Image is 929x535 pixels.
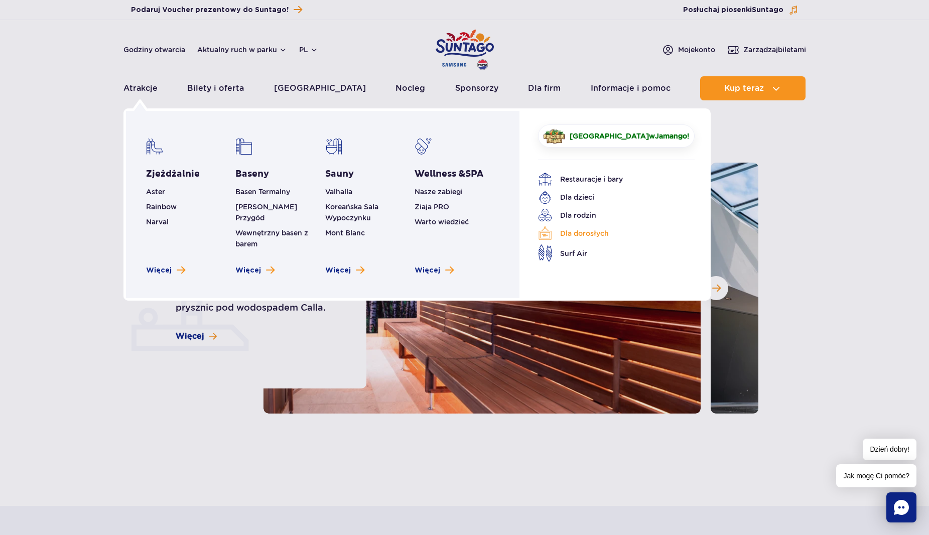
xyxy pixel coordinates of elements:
a: Baseny [235,168,269,180]
a: Atrakcje [123,76,158,100]
a: Surf Air [538,244,680,262]
span: [GEOGRAPHIC_DATA] [570,132,649,140]
a: Zobacz więcej zjeżdżalni [146,265,185,276]
button: Aktualny ruch w parku [197,46,287,54]
span: Moje konto [678,45,715,55]
span: Kup teraz [724,84,764,93]
a: [PERSON_NAME] Przygód [235,203,297,222]
button: Kup teraz [700,76,806,100]
a: Godziny otwarcia [123,45,185,55]
a: Wewnętrzny basen z barem [235,229,308,248]
a: Sauny [325,168,354,180]
a: Dla rodzin [538,208,680,222]
a: Dla firm [528,76,561,100]
a: [GEOGRAPHIC_DATA]wJamango! [538,124,695,148]
a: Aster [146,188,165,196]
a: Informacje i pomoc [591,76,671,100]
a: Rainbow [146,203,177,211]
span: Jak mogę Ci pomóc? [836,464,916,487]
a: Dla dorosłych [538,226,680,240]
a: Nocleg [395,76,425,100]
a: Zobacz więcej basenów [235,265,275,276]
span: Więcej [235,265,261,276]
a: [GEOGRAPHIC_DATA] [274,76,366,100]
a: Dla dzieci [538,190,680,204]
span: Więcej [415,265,440,276]
a: Valhalla [325,188,352,196]
span: Jamango [655,132,687,140]
a: Sponsorzy [455,76,498,100]
a: Nasze zabiegi [415,188,463,196]
a: Warto wiedzieć [415,218,469,226]
a: Bilety i oferta [187,76,244,100]
button: pl [299,45,318,55]
a: Basen Termalny [235,188,290,196]
a: Ziaja PRO [415,203,449,211]
span: Surf Air [560,248,587,259]
a: Restauracje i bary [538,172,680,186]
span: SPA [465,168,483,180]
a: Koreańska Sala Wypoczynku [325,203,378,222]
span: w ! [570,131,690,141]
a: Mojekonto [662,44,715,56]
div: Chat [886,492,916,522]
span: Więcej [146,265,172,276]
a: Zarządzajbiletami [727,44,806,56]
a: Wellness &SPA [415,168,483,180]
a: Zobacz więcej Wellness & SPA [415,265,454,276]
span: Dzień dobry! [863,439,916,460]
span: Wellness & [415,168,483,180]
span: Więcej [325,265,351,276]
a: Zjeżdżalnie [146,168,200,180]
a: Mont Blanc [325,229,365,237]
a: Zobacz więcej saun [325,265,364,276]
span: Zarządzaj biletami [743,45,806,55]
a: Narval [146,218,169,226]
